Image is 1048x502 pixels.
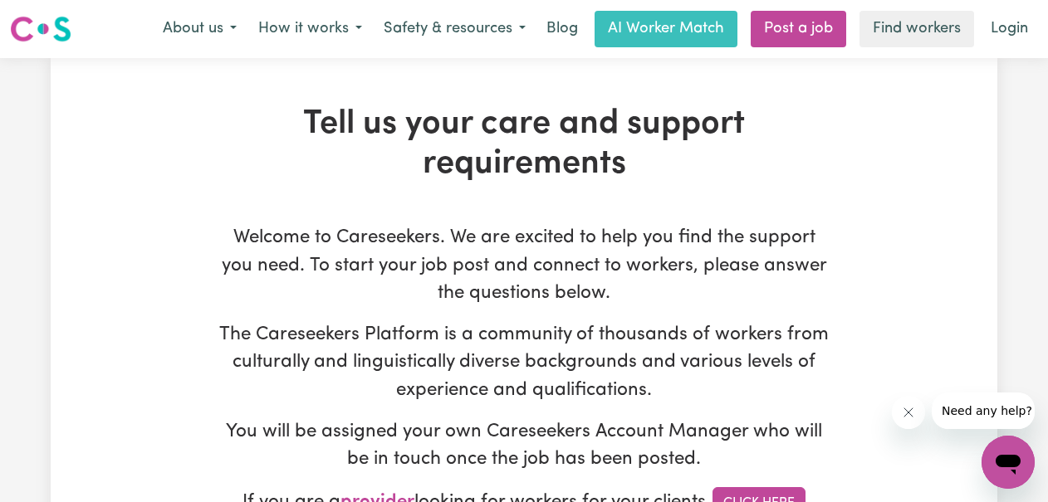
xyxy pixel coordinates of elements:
a: Login [981,11,1038,47]
p: You will be assigned your own Careseekers Account Manager who will be in touch once the job has b... [218,418,830,474]
button: How it works [247,12,373,46]
iframe: Button to launch messaging window [982,436,1035,489]
button: About us [152,12,247,46]
a: Blog [536,11,588,47]
a: Post a job [751,11,846,47]
a: Find workers [859,11,974,47]
p: Welcome to Careseekers. We are excited to help you find the support you need. To start your job p... [218,224,830,308]
button: Safety & resources [373,12,536,46]
p: The Careseekers Platform is a community of thousands of workers from culturally and linguisticall... [218,321,830,405]
h1: Tell us your care and support requirements [218,105,830,184]
a: AI Worker Match [595,11,737,47]
iframe: Close message [892,396,925,429]
a: Careseekers logo [10,10,71,48]
img: Careseekers logo [10,14,71,44]
iframe: Message from company [932,392,1035,429]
